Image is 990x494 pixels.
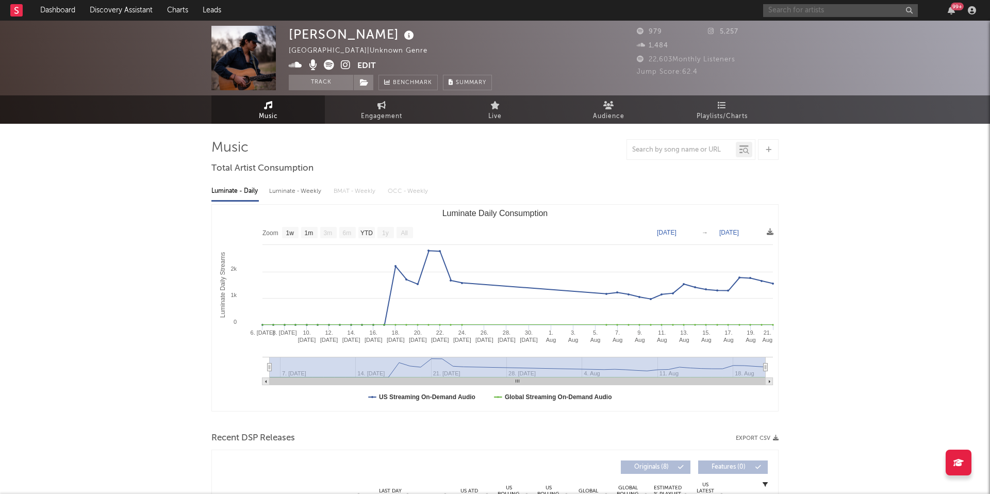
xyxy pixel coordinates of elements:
[453,330,471,343] text: 24. [DATE]
[230,266,237,272] text: 2k
[698,460,768,474] button: Features(0)
[628,464,675,470] span: Originals ( 8 )
[443,75,492,90] button: Summary
[705,464,752,470] span: Features ( 0 )
[637,42,668,49] span: 1,484
[401,229,407,237] text: All
[505,393,612,401] text: Global Streaming On-Demand Audio
[211,95,325,124] a: Music
[702,229,708,236] text: →
[520,330,538,343] text: 30. [DATE]
[568,330,579,343] text: 3. Aug
[701,330,712,343] text: 15. Aug
[657,330,667,343] text: 11. Aug
[637,28,662,35] span: 979
[361,110,402,123] span: Engagement
[393,77,432,89] span: Benchmark
[546,330,556,343] text: 1. Aug
[212,205,778,411] svg: Luminate Daily Consumption
[230,292,237,298] text: 1k
[621,460,690,474] button: Originals(8)
[948,6,955,14] button: 99+
[488,110,502,123] span: Live
[298,330,316,343] text: 10. [DATE]
[409,330,427,343] text: 20. [DATE]
[273,330,297,336] text: 8. [DATE]
[269,183,323,200] div: Luminate - Weekly
[305,229,313,237] text: 1m
[635,330,645,343] text: 9. Aug
[320,330,338,343] text: 12. [DATE]
[365,330,383,343] text: 16. [DATE]
[431,330,449,343] text: 22. [DATE]
[211,432,295,444] span: Recent DSP Releases
[763,330,773,343] text: 21. Aug
[387,330,405,343] text: 18. [DATE]
[357,60,376,73] button: Edit
[342,330,360,343] text: 14. [DATE]
[259,110,278,123] span: Music
[475,330,493,343] text: 26. [DATE]
[708,28,738,35] span: 5,257
[442,209,548,218] text: Luminate Daily Consumption
[289,75,353,90] button: Track
[665,95,779,124] a: Playlists/Charts
[251,330,275,336] text: 6. [DATE]
[719,229,739,236] text: [DATE]
[219,252,226,318] text: Luminate Daily Streams
[262,229,278,237] text: Zoom
[378,75,438,90] a: Benchmark
[289,26,417,43] div: [PERSON_NAME]
[343,229,352,237] text: 6m
[552,95,665,124] a: Audience
[657,229,676,236] text: [DATE]
[438,95,552,124] a: Live
[746,330,756,343] text: 19. Aug
[679,330,689,343] text: 13. Aug
[324,229,333,237] text: 3m
[763,4,918,17] input: Search for artists
[736,435,779,441] button: Export CSV
[211,162,313,175] span: Total Artist Consumption
[379,393,475,401] text: US Streaming On-Demand Audio
[234,319,237,325] text: 0
[637,69,698,75] span: Jump Score: 62.4
[627,146,736,154] input: Search by song name or URL
[360,229,373,237] text: YTD
[382,229,389,237] text: 1y
[590,330,601,343] text: 5. Aug
[498,330,516,343] text: 28. [DATE]
[637,56,735,63] span: 22,603 Monthly Listeners
[593,110,624,123] span: Audience
[723,330,734,343] text: 17. Aug
[325,95,438,124] a: Engagement
[951,3,964,10] div: 99 +
[697,110,748,123] span: Playlists/Charts
[211,183,259,200] div: Luminate - Daily
[456,80,486,86] span: Summary
[289,45,439,57] div: [GEOGRAPHIC_DATA] | Unknown Genre
[613,330,623,343] text: 7. Aug
[286,229,294,237] text: 1w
